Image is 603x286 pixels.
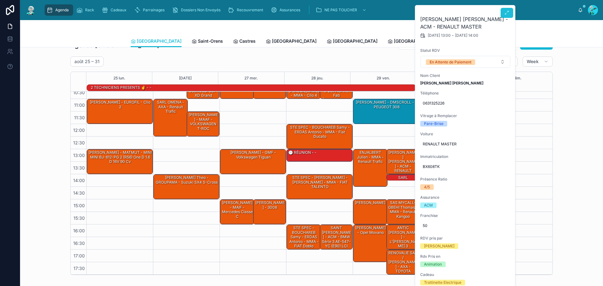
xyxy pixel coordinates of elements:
[192,35,223,48] a: Saint-Orens
[388,35,438,48] a: [GEOGRAPHIC_DATA]
[237,8,263,13] span: Recouvrement
[424,184,430,190] div: 4/5
[220,149,286,174] div: [PERSON_NAME] - GMF - Volkswagen Tiguan
[288,150,317,155] div: 🕒 RÉUNION - -
[72,228,86,233] span: 16:00
[314,4,370,16] a: NE PAS TOUCHER
[420,81,483,85] strong: [PERSON_NAME] [PERSON_NAME]
[85,8,94,13] span: Rack
[523,57,553,67] button: Week
[90,84,152,91] div: 2 TECHNICIENS PRESENTS ✌️ - -
[73,102,86,108] span: 11:00
[421,56,510,68] button: Select Button
[287,225,321,249] div: STE SPEC - BOUCHAREB Samy - ERDAS Antonio - MMA - FIAT Doblo
[324,8,357,13] span: NE PAS TOUCHER
[74,4,99,16] a: Rack
[311,72,323,84] button: 28 jeu.
[321,74,352,121] div: [PERSON_NAME] - Yaris Hybrid 44 (P21/PA1/PH1) Fab [GEOGRAPHIC_DATA] 1.5 VVTI 12V 116 HSD Hybrid E...
[220,200,254,224] div: [PERSON_NAME] - MAIF - Mercedes classe C
[73,115,86,120] span: 11:30
[420,236,511,241] span: RDV pris par
[188,112,219,132] div: [PERSON_NAME] - MAAF - VOLKSWAGEN T-ROC
[143,8,165,13] span: Parrainages
[72,203,86,208] span: 15:00
[87,99,153,124] div: [PERSON_NAME] - EUROFIL - clio 2
[154,175,219,199] div: [PERSON_NAME] Theo - GROUPAMA - Suzuki SX4 S-cross
[111,8,127,13] span: Cadeaux
[90,85,152,90] div: 2 TECHNICIENS PRESENTS ✌️ - -
[394,38,438,44] span: [GEOGRAPHIC_DATA]
[428,33,451,38] span: [DATE] 13:00
[424,243,454,249] div: [PERSON_NAME]
[420,154,511,159] span: Immatriculation
[424,262,442,267] div: Animation
[72,127,86,133] span: 12:00
[353,99,419,124] div: [PERSON_NAME] - DMSCROLL - - PEUGEOT 308
[221,150,285,160] div: [PERSON_NAME] - GMF - Volkswagen Tiguan
[287,175,352,199] div: STE SPEC - [PERSON_NAME] - [PERSON_NAME] - MMA - FIAT TALENTO
[88,150,152,165] div: [PERSON_NAME] - MATMUT - MINI MINI BJ-612-PG 2 (R56) One D 1.6 D 16V 90 cv
[354,200,386,206] div: [PERSON_NAME]
[354,225,387,235] div: [PERSON_NAME] - Opel movano
[221,200,254,219] div: [PERSON_NAME] - MAIF - Mercedes classe C
[287,149,352,161] div: 🕒 RÉUNION - -
[254,200,286,210] div: [PERSON_NAME] - 3008
[87,149,153,174] div: [PERSON_NAME] - MATMUT - MINI MINI BJ-612-PG 2 (R56) One D 1.6 D 16V 90 cv
[320,225,353,249] div: SAINT [PERSON_NAME] - ACM - BMW Série 3 AE-547-YC (E90) LCI Berline 318d 2.0 d DPF 16V 143 cv
[420,272,511,277] span: Cadeau
[179,72,192,84] div: [DATE]
[72,253,86,258] span: 17:00
[170,4,225,16] a: Dossiers Non Envoyés
[420,113,511,118] span: Vitrage à Remplacer
[327,35,378,48] a: [GEOGRAPHIC_DATA]
[388,250,419,278] div: RENOVALIE SAS / [PERSON_NAME] - AXA - TOYOTA PROACE 2025
[155,175,219,185] div: [PERSON_NAME] Theo - GROUPAMA - Suzuki SX4 S-cross
[420,15,511,30] h2: [PERSON_NAME] [PERSON_NAME] - ACM - RENAULT MASTER
[55,8,69,13] span: Agenda
[377,72,390,84] button: 29 ven.
[353,225,387,262] div: [PERSON_NAME] - Opel movano
[244,72,258,84] button: 27 mer.
[72,266,86,271] span: 17:30
[226,4,268,16] a: Recouvrement
[25,5,36,15] img: App logo
[424,280,461,285] div: Trottinette Electrique
[74,58,100,65] h2: août 25 – 31
[424,202,433,208] div: ACM
[287,124,352,149] div: STE SPEC - BOUCHAREB Samy - ERDAS Antonio - MMA - fiat ducato
[423,223,508,228] span: 50
[353,149,387,186] div: ENJALBERT Julien - MMA - renault trafic
[354,100,419,110] div: [PERSON_NAME] - DMSCROLL - - PEUGEOT 308
[321,225,352,262] div: SAINT [PERSON_NAME] - ACM - BMW Série 3 AE-547-YC (E90) LCI Berline 318d 2.0 d DPF 16V 143 cv
[154,99,187,136] div: SARL OMENA - AXA - Renault trafic
[423,164,508,169] span: BX608TK
[187,112,220,136] div: [PERSON_NAME] - MAAF - VOLKSWAGEN T-ROC
[72,140,86,145] span: 12:30
[387,149,419,174] div: [PERSON_NAME] [PERSON_NAME] - ACM - RENAULT MASTER
[198,38,223,44] span: Saint-Orens
[72,215,86,221] span: 15:30
[423,101,508,106] span: 0631325226
[353,200,387,224] div: [PERSON_NAME]
[181,8,220,13] span: Dossiers Non Envoyés
[113,72,125,84] div: 25 lun.
[233,35,256,48] a: Castres
[132,4,169,16] a: Parrainages
[72,240,86,246] span: 16:30
[388,200,419,219] div: SAS MYCALL- GBEHI Thomas - MMA - renault kangoo
[333,38,378,44] span: [GEOGRAPHIC_DATA]
[266,35,317,48] a: [GEOGRAPHIC_DATA]
[455,33,478,38] span: [DATE] 14:00
[269,4,305,16] a: Assurances
[155,100,187,114] div: SARL OMENA - AXA - Renault trafic
[388,225,419,249] div: ANTIC [PERSON_NAME] - L'[PERSON_NAME] 3
[354,150,387,165] div: ENJALBERT Julien - MMA - renault trafic
[131,35,182,47] a: [GEOGRAPHIC_DATA]
[420,254,511,259] span: Rdv Pris en
[388,150,419,178] div: [PERSON_NAME] [PERSON_NAME] - ACM - RENAULT MASTER
[41,3,578,17] div: scrollable content
[288,125,352,139] div: STE SPEC - BOUCHAREB Samy - ERDAS Antonio - MMA - fiat ducato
